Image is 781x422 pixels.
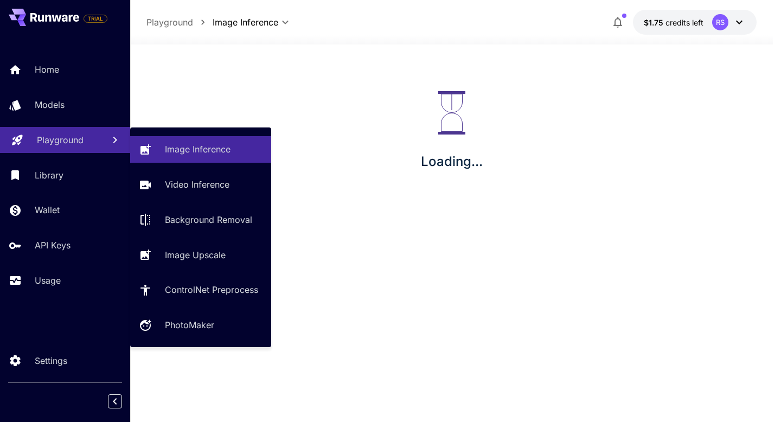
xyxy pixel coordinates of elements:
[146,16,193,29] p: Playground
[213,16,278,29] span: Image Inference
[35,274,61,287] p: Usage
[84,15,107,23] span: TRIAL
[165,318,214,331] p: PhotoMaker
[165,213,252,226] p: Background Removal
[633,10,757,35] button: $1.7452
[146,16,213,29] nav: breadcrumb
[130,241,271,268] a: Image Upscale
[37,133,84,146] p: Playground
[35,63,59,76] p: Home
[35,239,71,252] p: API Keys
[165,283,258,296] p: ControlNet Preprocess
[165,178,229,191] p: Video Inference
[130,312,271,338] a: PhotoMaker
[116,392,130,411] div: Collapse sidebar
[35,203,60,216] p: Wallet
[712,14,728,30] div: RS
[130,277,271,303] a: ControlNet Preprocess
[644,18,665,27] span: $1.75
[35,98,65,111] p: Models
[130,207,271,233] a: Background Removal
[130,136,271,163] a: Image Inference
[35,169,63,182] p: Library
[644,17,703,28] div: $1.7452
[35,354,67,367] p: Settings
[165,143,231,156] p: Image Inference
[421,152,483,171] p: Loading...
[165,248,226,261] p: Image Upscale
[84,12,107,25] span: Add your payment card to enable full platform functionality.
[130,171,271,198] a: Video Inference
[665,18,703,27] span: credits left
[108,394,122,408] button: Collapse sidebar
